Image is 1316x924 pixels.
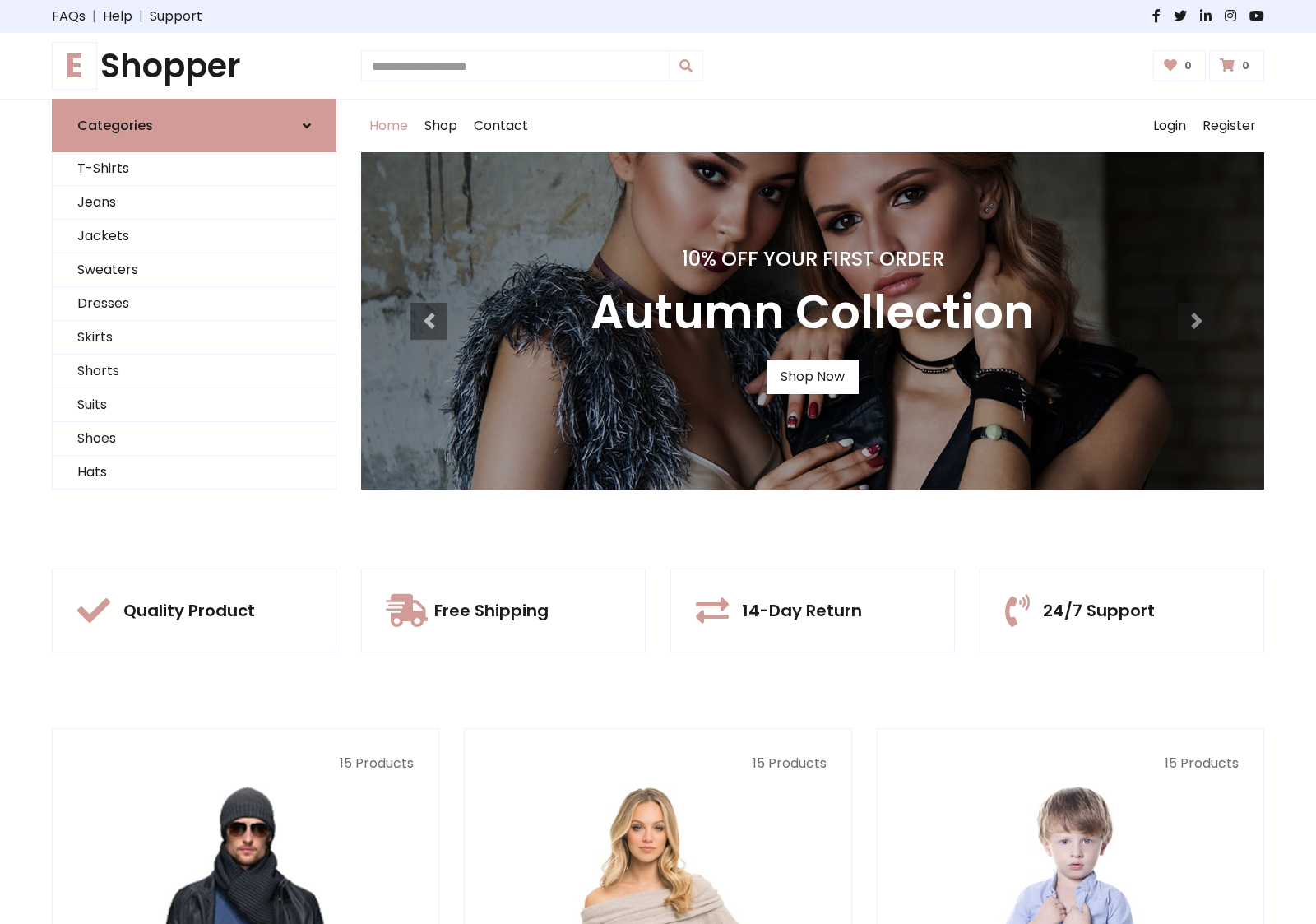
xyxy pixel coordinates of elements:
a: Jeans [53,186,336,220]
a: Shop [416,100,466,152]
h4: 10% Off Your First Order [591,248,1035,272]
a: 0 [1153,50,1207,81]
span: | [132,7,150,26]
a: Login [1145,100,1194,152]
span: E [52,42,97,90]
a: Dresses [53,287,336,321]
span: 0 [1180,58,1196,73]
a: EShopper [52,46,336,86]
a: Shop Now [767,360,859,394]
h5: Free Shipping [434,601,549,620]
a: Help [103,7,132,26]
a: Suits [53,388,336,422]
a: Jackets [53,220,336,253]
a: FAQs [52,7,86,26]
a: T-Shirts [53,152,336,186]
p: 15 Products [902,754,1239,773]
a: Categories [52,99,336,152]
h6: Categories [77,118,153,133]
p: 15 Products [489,754,826,773]
h5: Quality Product [123,601,255,620]
h3: Autumn Collection [591,285,1035,340]
a: Sweaters [53,253,336,287]
a: Home [361,100,416,152]
a: Shorts [53,355,336,388]
a: Shoes [53,422,336,456]
a: Support [150,7,202,26]
span: 0 [1238,58,1253,73]
span: | [86,7,103,26]
h5: 14-Day Return [742,601,862,620]
a: Contact [466,100,536,152]
p: 15 Products [77,754,414,773]
a: Skirts [53,321,336,355]
h5: 24/7 Support [1043,601,1155,620]
a: Hats [53,456,336,490]
a: 0 [1209,50,1264,81]
a: Register [1194,100,1264,152]
h1: Shopper [52,46,336,86]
